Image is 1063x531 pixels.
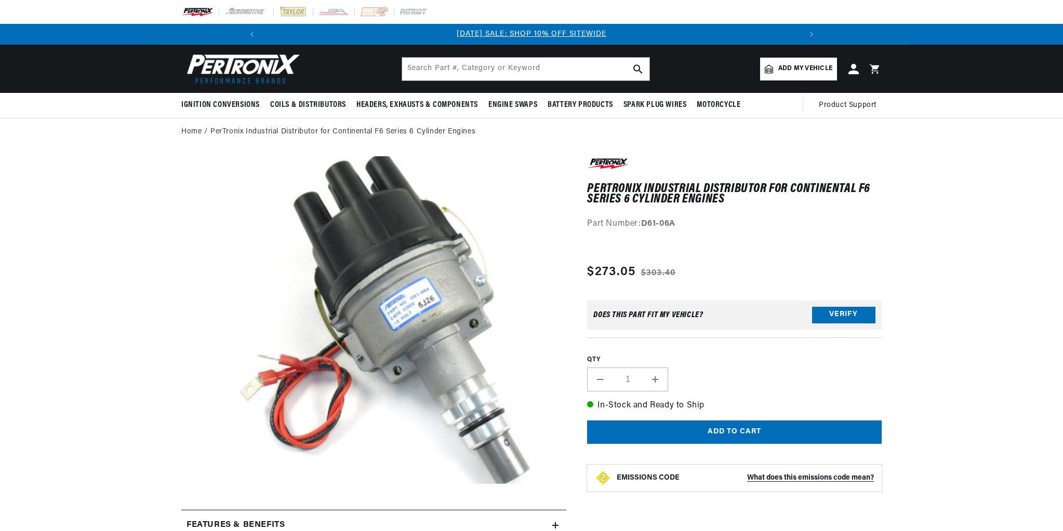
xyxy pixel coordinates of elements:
summary: Ignition Conversions [181,93,265,117]
span: Engine Swaps [488,100,537,111]
h1: PerTronix Industrial Distributor for Continental F6 Series 6 Cylinder Engines [587,184,882,205]
media-gallery: Gallery Viewer [181,156,566,489]
p: In-Stock and Ready to Ship [587,399,882,413]
div: Part Number: [587,217,882,231]
div: Announcement [262,29,801,40]
summary: Product Support [819,93,882,118]
button: search button [627,58,649,80]
img: Emissions code [595,470,612,486]
span: Motorcycle [697,100,740,111]
span: Add my vehicle [778,64,832,74]
span: Headers, Exhausts & Components [356,100,478,111]
nav: breadcrumbs [181,126,882,138]
summary: Motorcycle [692,93,746,117]
span: $273.05 [587,263,635,281]
a: Home [181,126,202,138]
span: Product Support [819,100,876,111]
a: [DATE] SALE: SHOP 10% OFF SITEWIDE [457,30,606,38]
button: Translation missing: en.sections.announcements.next_announcement [801,24,822,45]
summary: Coils & Distributors [265,93,351,117]
img: Pertronix [181,51,301,87]
input: Search Part #, Category or Keyword [402,58,649,80]
label: QTY [587,356,882,364]
strong: EMISSIONS CODE [617,474,680,482]
span: Battery Products [548,100,613,111]
a: Add my vehicle [760,58,837,80]
slideshow-component: Translation missing: en.sections.announcements.announcement_bar [155,24,908,45]
strong: D61-06A [641,220,675,228]
span: Coils & Distributors [270,100,346,111]
span: Ignition Conversions [181,100,260,111]
a: PerTronix Industrial Distributor for Continental F6 Series 6 Cylinder Engines [210,126,475,138]
summary: Headers, Exhausts & Components [351,93,483,117]
button: Add to cart [587,420,882,444]
div: 1 of 3 [262,29,801,40]
button: EMISSIONS CODEWhat does this emissions code mean? [617,473,874,483]
div: Does This part fit My vehicle? [593,311,703,319]
button: Translation missing: en.sections.announcements.previous_announcement [242,24,262,45]
summary: Spark Plug Wires [618,93,692,117]
s: $303.40 [641,267,676,279]
span: Spark Plug Wires [623,100,687,111]
summary: Battery Products [542,93,618,117]
button: Verify [812,307,875,323]
summary: Engine Swaps [483,93,542,117]
strong: What does this emissions code mean? [747,474,874,482]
